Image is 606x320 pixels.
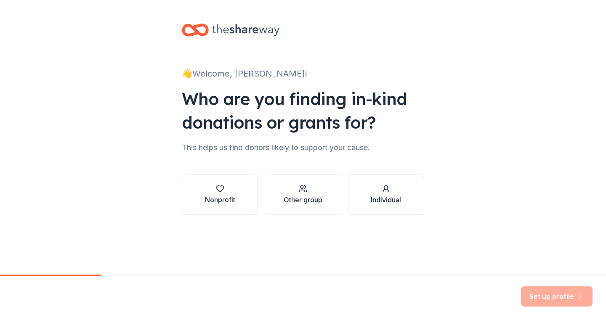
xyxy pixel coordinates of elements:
div: Other group [284,195,322,205]
div: This helps us find donors likely to support your cause. [182,141,424,154]
div: Individual [371,195,401,205]
div: 👋 Welcome, [PERSON_NAME]! [182,67,424,80]
button: Individual [348,175,424,215]
button: Other group [265,175,341,215]
div: Who are you finding in-kind donations or grants for? [182,87,424,134]
div: Nonprofit [205,195,235,205]
button: Nonprofit [182,175,258,215]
